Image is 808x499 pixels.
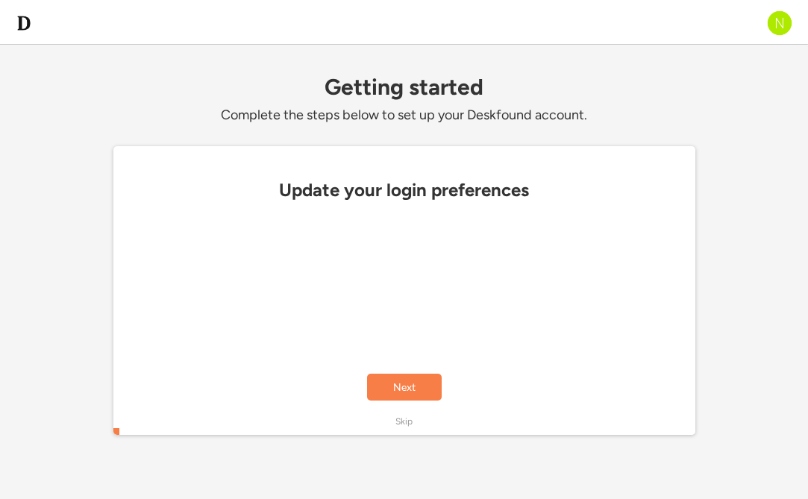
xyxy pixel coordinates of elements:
div: Update your login preferences [121,180,688,201]
img: N.png [766,10,793,37]
div: Skip [395,415,413,428]
div: Complete the steps below to set up your Deskfound account. [113,107,695,124]
div: Getting started [113,75,695,99]
button: Next [367,374,442,401]
img: d-whitebg.png [15,14,33,32]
